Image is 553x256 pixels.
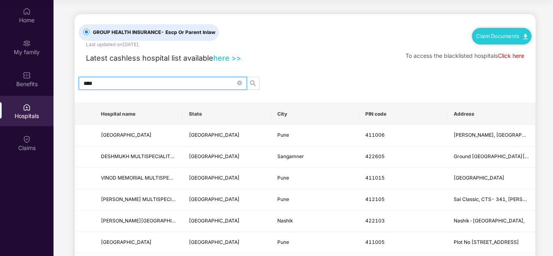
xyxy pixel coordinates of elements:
[523,34,527,39] img: svg+xml;base64,PHN2ZyB4bWxucz0iaHR0cDovL3d3dy53My5vcmcvMjAwMC9zdmciIHdpZHRoPSIxMC40IiBoZWlnaHQ9Ij...
[271,189,359,211] td: Pune
[189,132,240,138] span: [GEOGRAPHIC_DATA]
[271,168,359,189] td: Pune
[94,125,182,146] td: SHREE HOSPITAL
[271,146,359,168] td: Sangamner
[94,103,182,125] th: Hospital name
[277,153,304,159] span: Sangamner
[365,218,385,224] span: 422103
[23,103,31,111] img: svg+xml;base64,PHN2ZyBpZD0iSG9zcGl0YWxzIiB4bWxucz0iaHR0cDovL3d3dy53My5vcmcvMjAwMC9zdmciIHdpZHRoPS...
[189,239,240,245] span: [GEOGRAPHIC_DATA]
[23,39,31,47] img: svg+xml;base64,PHN2ZyB3aWR0aD0iMjAiIGhlaWdodD0iMjAiIHZpZXdCb3g9IjAgMCAyMCAyMCIgZmlsbD0ibm9uZSIgeG...
[247,80,259,87] span: search
[94,146,182,168] td: DESHMUKH MULTISPECIALITY HOSPITAL
[101,111,176,117] span: Hospital name
[277,218,293,224] span: Nashik
[101,175,213,181] span: VINOD MEMORIAL MULTISPECIALITY HOSPITAL
[94,211,182,232] td: PARIJAT HOSPITAL
[189,153,240,159] span: [GEOGRAPHIC_DATA]
[101,218,192,224] span: [PERSON_NAME][GEOGRAPHIC_DATA]
[23,71,31,79] img: svg+xml;base64,PHN2ZyBpZD0iQmVuZWZpdHMiIHhtbG5zPSJodHRwOi8vd3d3LnczLm9yZy8yMDAwL3N2ZyIgd2lkdGg9Ij...
[182,125,270,146] td: Maharashtra
[86,53,213,62] span: Latest cashless hospital list available
[246,77,259,90] button: search
[189,218,240,224] span: [GEOGRAPHIC_DATA]
[182,103,270,125] th: State
[277,239,289,245] span: Pune
[447,189,535,211] td: Sai Classic, CTS- 341, Hanuman Ali, Gaothan
[271,232,359,254] td: Pune
[454,218,525,224] span: Nashik-[GEOGRAPHIC_DATA],
[359,103,447,125] th: PIN code
[476,33,527,39] a: Claim Documents
[271,211,359,232] td: Nashik
[365,239,385,245] span: 411005
[365,132,385,138] span: 411006
[454,239,519,245] span: Plot No [STREET_ADDRESS]
[182,168,270,189] td: Maharashtra
[90,29,219,36] span: GROUP HEALTH INSURANCE
[447,168,535,189] td: Madhuban Complex, Alandi Road
[447,125,535,146] td: Siddharth Mension, Pune Nagar Road, Opp Agakhan Palace
[94,189,182,211] td: VARAD MULTISPECIALITY HOSPITAL
[454,111,529,117] span: Address
[101,153,199,159] span: DESHMUKH MULTISPECIALITY HOSPITAL
[447,146,535,168] td: Ground Floor Visawa Building, Pune Nashik Highway
[454,175,504,181] span: [GEOGRAPHIC_DATA]
[161,29,215,35] span: - Escp Or Parent Inlaw
[237,80,242,85] span: close-circle
[365,196,385,202] span: 412105
[94,168,182,189] td: VINOD MEMORIAL MULTISPECIALITY HOSPITAL
[365,175,385,181] span: 411015
[277,132,289,138] span: Pune
[447,103,535,125] th: Address
[86,41,140,49] div: Last updated on [DATE] .
[271,103,359,125] th: City
[277,175,289,181] span: Pune
[94,232,182,254] td: ASG EYE HOSPITAL
[277,196,289,202] span: Pune
[101,132,152,138] span: [GEOGRAPHIC_DATA]
[182,146,270,168] td: Maharashtra
[405,52,498,59] span: To access the blacklisted hospitals
[271,125,359,146] td: Pune
[189,196,240,202] span: [GEOGRAPHIC_DATA]
[23,7,31,15] img: svg+xml;base64,PHN2ZyBpZD0iSG9tZSIgeG1sbnM9Imh0dHA6Ly93d3cudzMub3JnLzIwMDAvc3ZnIiB3aWR0aD0iMjAiIG...
[182,232,270,254] td: Maharashtra
[447,232,535,254] td: Plot No 557, Cello platina Building, FC Road
[237,79,242,87] span: close-circle
[365,153,385,159] span: 422605
[101,239,152,245] span: [GEOGRAPHIC_DATA]
[101,196,210,202] span: [PERSON_NAME] MULTISPECIALITY HOSPITAL
[189,175,240,181] span: [GEOGRAPHIC_DATA]
[23,135,31,143] img: svg+xml;base64,PHN2ZyBpZD0iQ2xhaW0iIHhtbG5zPSJodHRwOi8vd3d3LnczLm9yZy8yMDAwL3N2ZyIgd2lkdGg9IjIwIi...
[498,52,524,59] a: Click here
[182,189,270,211] td: Maharashtra
[213,53,241,62] a: here >>
[182,211,270,232] td: Maharashtra
[447,211,535,232] td: Nashik-Pune Highway Road,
